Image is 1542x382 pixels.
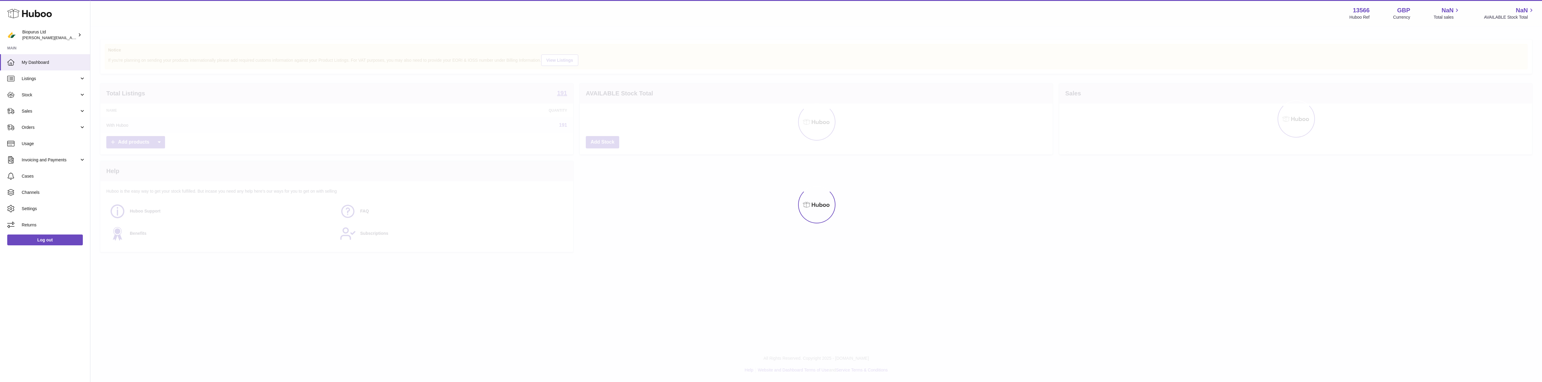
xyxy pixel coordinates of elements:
span: Invoicing and Payments [22,157,79,163]
strong: 13566 [1353,6,1370,14]
span: Sales [22,108,79,114]
span: Usage [22,141,86,147]
span: Channels [22,190,86,195]
a: NaN AVAILABLE Stock Total [1484,6,1535,20]
span: Returns [22,222,86,228]
strong: GBP [1397,6,1410,14]
span: My Dashboard [22,60,86,65]
div: Huboo Ref [1350,14,1370,20]
span: Stock [22,92,79,98]
span: [PERSON_NAME][EMAIL_ADDRESS][DOMAIN_NAME] [22,35,121,40]
img: peter@biopurus.co.uk [7,30,16,39]
a: NaN Total sales [1434,6,1460,20]
div: Currency [1393,14,1410,20]
span: NaN [1516,6,1528,14]
span: Total sales [1434,14,1460,20]
span: Cases [22,173,86,179]
div: Biopurus Ltd [22,29,76,41]
span: Orders [22,125,79,130]
span: Listings [22,76,79,82]
span: Settings [22,206,86,212]
span: NaN [1441,6,1453,14]
span: AVAILABLE Stock Total [1484,14,1535,20]
a: Log out [7,234,83,245]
